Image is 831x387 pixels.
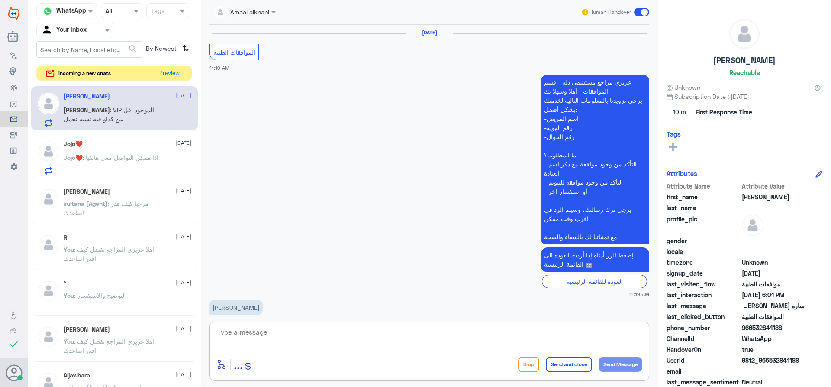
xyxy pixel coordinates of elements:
img: defaultAdmin.png [38,326,59,348]
img: yourInbox.svg [41,24,54,37]
span: ... [234,356,243,372]
span: null [742,367,805,376]
span: 966532841188 [742,323,805,332]
span: last_message_sentiment [667,377,740,387]
span: : لتوضيح والاستفسار [74,292,124,299]
span: ساره صالح محمد بن شيحه 1027574555 0532841188 الرجاء تحديث التأمين الطبي [742,301,805,310]
h6: Attributes [667,169,697,177]
img: defaultAdmin.png [38,93,59,114]
span: : اهلا عزيزي المراجع تفضل كيف اقدر اساعدك [64,338,154,354]
span: UserId [667,356,740,365]
span: [DATE] [176,187,191,195]
span: profile_pic [667,215,740,234]
img: defaultAdmin.png [38,140,59,162]
span: Subscription Date : [DATE] [667,92,822,101]
span: موافقات الطبية [742,280,805,289]
span: last_name [667,203,740,212]
span: : اذا ممكن التواصل معي هاتفياً [83,154,158,161]
span: last_visited_flow [667,280,740,289]
span: الموافقات الطبية [742,312,805,321]
button: Send Message [599,357,642,372]
img: defaultAdmin.png [38,280,59,302]
span: [DATE] [176,139,191,147]
span: You [64,292,74,299]
span: You [64,246,74,253]
h5: Aljawhara [64,372,90,379]
h6: Tags [667,130,681,138]
span: 2 [742,334,805,343]
span: last_interaction [667,290,740,299]
p: 17/6/2025, 11:19 AM [541,75,649,244]
span: true [742,345,805,354]
button: Avatar [6,364,22,381]
span: last_message [667,301,740,310]
span: locale [667,247,740,256]
button: search [128,42,138,56]
span: You [64,338,74,345]
span: [PERSON_NAME] [64,106,110,114]
p: 17/6/2025, 11:19 AM [541,247,649,272]
span: signup_date [667,269,740,278]
span: 2025-08-24T15:01:42.921Z [742,290,805,299]
button: Send and close [546,357,592,372]
span: 11:19 AM [209,65,229,71]
span: Unknown [742,258,805,267]
button: Preview [155,66,183,81]
h5: [PERSON_NAME] [713,55,776,65]
img: defaultAdmin.png [38,188,59,210]
span: 10 m [667,104,692,120]
button: ... [234,354,243,374]
span: By Newest [142,41,179,59]
h5: ° [64,280,66,287]
span: 9812_966532841188 [742,356,805,365]
span: First Response Time [696,107,752,117]
h6: Reachable [729,68,760,76]
span: 0 [742,377,805,387]
div: Tags [150,6,165,17]
h5: R [64,234,68,241]
span: Human Handover [589,8,631,16]
span: : VIP الموجود اقل من كذاو فيه نسبه تحمل [64,106,154,123]
span: Sara [742,192,805,202]
span: last_clicked_button [667,312,740,321]
span: HandoverOn [667,345,740,354]
span: الموافقات الطبية [213,49,255,56]
span: [DATE] [176,233,191,241]
span: 2025-06-17T08:14:02.658Z [742,269,805,278]
span: Unknown [667,83,700,92]
span: 11:19 AM [629,290,649,298]
i: ⇅ [182,41,189,55]
img: defaultAdmin.png [730,19,759,49]
h5: Sara [64,93,110,100]
span: [DATE] [176,91,191,99]
img: whatsapp.png [41,5,54,18]
h6: [DATE] [406,29,453,36]
div: العودة للقائمة الرئيسية [542,275,647,288]
img: defaultAdmin.png [742,215,763,236]
i: check [9,339,19,349]
span: first_name [667,192,740,202]
span: ChannelId [667,334,740,343]
span: email [667,367,740,376]
span: [DATE] [176,371,191,378]
h5: Ahmad Mansi [64,326,110,333]
span: Attribute Name [667,182,740,191]
span: Attribute Value [742,182,805,191]
span: incoming 3 new chats [58,69,111,77]
span: [DATE] [176,325,191,332]
button: Drop [518,357,539,372]
h5: Ahmed [64,188,110,195]
span: null [742,236,805,245]
img: defaultAdmin.png [38,234,59,256]
span: : اهلا عزيزي المراجع تفضل كيف اقدر اساعدك [64,246,154,262]
span: search [128,44,138,54]
span: timezone [667,258,740,267]
span: Jojo❤️ [64,154,83,161]
span: null [742,247,805,256]
span: [DATE] [176,279,191,286]
span: phone_number [667,323,740,332]
span: gender [667,236,740,245]
img: Widebot Logo [8,7,19,20]
span: : مرحبا كيف قدر اساعدك [64,200,149,216]
input: Search by Name, Local etc… [37,42,142,57]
